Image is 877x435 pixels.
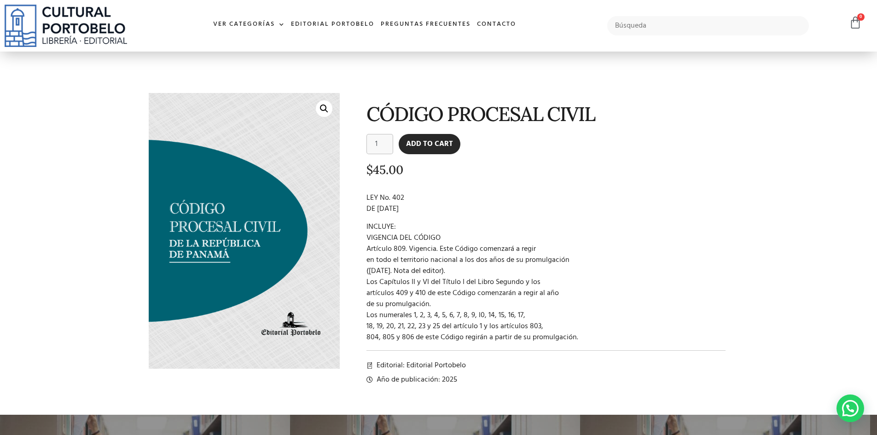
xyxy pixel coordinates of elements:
span: Editorial: Editorial Portobelo [374,360,466,371]
a: 🔍 [316,100,332,117]
a: Contacto [474,15,519,35]
span: Año de publicación: 2025 [374,374,457,385]
p: LEY No. 402 DE [DATE] [366,192,726,215]
input: Búsqueda [607,16,809,35]
span: $ [366,162,373,177]
input: Product quantity [366,134,393,154]
button: Add to cart [399,134,460,154]
a: Editorial Portobelo [288,15,378,35]
h1: CÓDIGO PROCESAL CIVIL [366,103,726,125]
a: Preguntas frecuentes [378,15,474,35]
p: INCLUYE: VIGENCIA DEL CÓDIGO Artículo 809. Vigencia. Este Código comenzará a regir en todo el ter... [366,221,726,343]
a: Ver Categorías [210,15,288,35]
bdi: 45.00 [366,162,403,177]
span: 0 [857,13,865,21]
div: Contactar por WhatsApp [836,394,864,422]
a: 0 [849,16,862,29]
